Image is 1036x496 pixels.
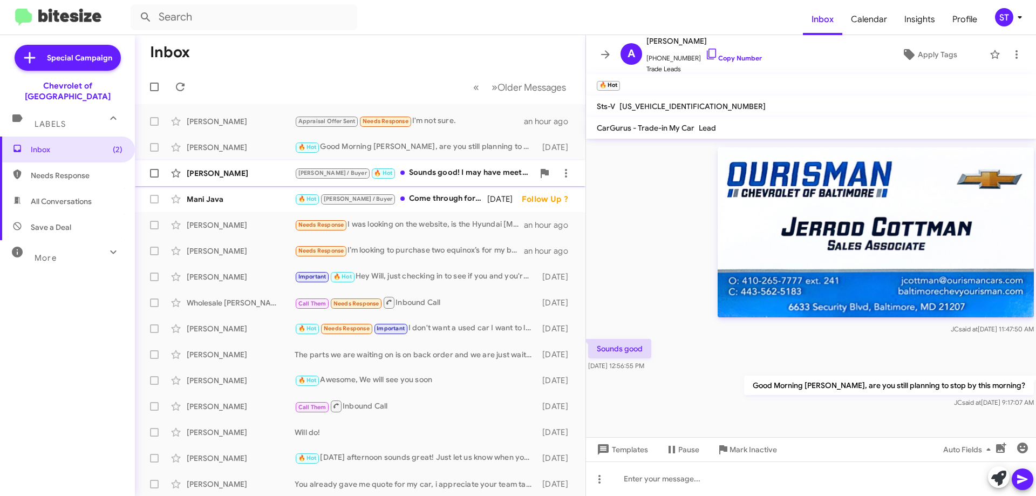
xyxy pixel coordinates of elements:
[187,479,295,490] div: [PERSON_NAME]
[646,64,762,74] span: Trade Leads
[295,244,524,257] div: I’m looking to purchase two equinox’s for my business. Would you be able to deliver to [GEOGRAPHI...
[187,401,295,412] div: [PERSON_NAME]
[708,440,786,459] button: Mark Inactive
[485,76,572,98] button: Next
[962,398,981,406] span: said at
[918,45,957,64] span: Apply Tags
[298,273,326,280] span: Important
[699,123,716,133] span: Lead
[597,101,615,111] span: Sts-V
[524,116,577,127] div: an hour ago
[705,54,762,62] a: Copy Number
[187,116,295,127] div: [PERSON_NAME]
[298,300,326,307] span: Call Them
[524,246,577,256] div: an hour ago
[187,220,295,230] div: [PERSON_NAME]
[467,76,572,98] nav: Page navigation example
[187,453,295,464] div: [PERSON_NAME]
[537,401,577,412] div: [DATE]
[678,440,699,459] span: Pause
[954,398,1034,406] span: JC [DATE] 9:17:07 AM
[537,323,577,334] div: [DATE]
[896,4,944,35] a: Insights
[657,440,708,459] button: Pause
[537,297,577,308] div: [DATE]
[597,81,620,91] small: 🔥 Hot
[295,322,537,335] div: I don't want a used car I want to lease a new car
[295,374,537,386] div: Awesome, We will see you soon
[524,220,577,230] div: an hour ago
[595,440,648,459] span: Templates
[47,52,112,63] span: Special Campaign
[537,453,577,464] div: [DATE]
[298,221,344,228] span: Needs Response
[187,297,295,308] div: Wholesale [PERSON_NAME]
[874,45,984,64] button: Apply Tags
[588,362,644,370] span: [DATE] 12:56:55 PM
[986,8,1024,26] button: ST
[995,8,1013,26] div: ST
[522,194,577,205] div: Follow Up ?
[324,325,370,332] span: Needs Response
[295,452,537,464] div: [DATE] afternoon sounds great! Just let us know when you're able to make it, and we'll be ready t...
[298,377,317,384] span: 🔥 Hot
[295,219,524,231] div: I was looking on the website, is the Hyundai [MEDICAL_DATA] still available?
[537,479,577,490] div: [DATE]
[586,440,657,459] button: Templates
[492,80,497,94] span: »
[730,440,777,459] span: Mark Inactive
[298,247,344,254] span: Needs Response
[295,349,537,360] div: The parts we are waiting on is on back order and we are just waiting for the parts to get her to ...
[31,144,122,155] span: Inbox
[298,144,317,151] span: 🔥 Hot
[35,119,66,129] span: Labels
[943,440,995,459] span: Auto Fields
[537,375,577,386] div: [DATE]
[298,169,367,176] span: [PERSON_NAME] / Buyer
[298,325,317,332] span: 🔥 Hot
[628,45,635,63] span: A
[333,273,352,280] span: 🔥 Hot
[324,195,392,202] span: [PERSON_NAME] / Buyer
[944,4,986,35] span: Profile
[298,454,317,461] span: 🔥 Hot
[537,142,577,153] div: [DATE]
[187,246,295,256] div: [PERSON_NAME]
[646,35,762,47] span: [PERSON_NAME]
[187,142,295,153] div: [PERSON_NAME]
[951,325,1034,333] span: JC [DATE] 11:47:50 AM
[187,271,295,282] div: [PERSON_NAME]
[295,427,537,438] div: Will do!
[377,325,405,332] span: Important
[333,300,379,307] span: Needs Response
[31,196,92,207] span: All Conversations
[298,404,326,411] span: Call Them
[537,349,577,360] div: [DATE]
[646,47,762,64] span: [PHONE_NUMBER]
[467,76,486,98] button: Previous
[497,81,566,93] span: Older Messages
[298,118,356,125] span: Appraisal Offer Sent
[842,4,896,35] a: Calendar
[959,325,978,333] span: said at
[31,222,71,233] span: Save a Deal
[295,296,537,309] div: Inbound Call
[295,399,537,413] div: Inbound Call
[295,167,534,179] div: Sounds good! I may have meet with one of my floor partners they will be waiting for you!
[298,195,317,202] span: 🔥 Hot
[295,141,537,153] div: Good Morning [PERSON_NAME], are you still planning to stop by this morning?
[718,147,1034,317] img: ME1c10397ebb3a38840094724edd5b7e70
[744,376,1034,395] p: Good Morning [PERSON_NAME], are you still planning to stop by this morning?
[473,80,479,94] span: «
[187,349,295,360] div: [PERSON_NAME]
[295,193,487,205] div: Come through for a fast 15-min appraisal. You’ll get a real number for your car, no guessing. Wor...
[803,4,842,35] a: Inbox
[35,253,57,263] span: More
[31,170,122,181] span: Needs Response
[187,194,295,205] div: Mani Java
[187,427,295,438] div: [PERSON_NAME]
[113,144,122,155] span: (2)
[537,271,577,282] div: [DATE]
